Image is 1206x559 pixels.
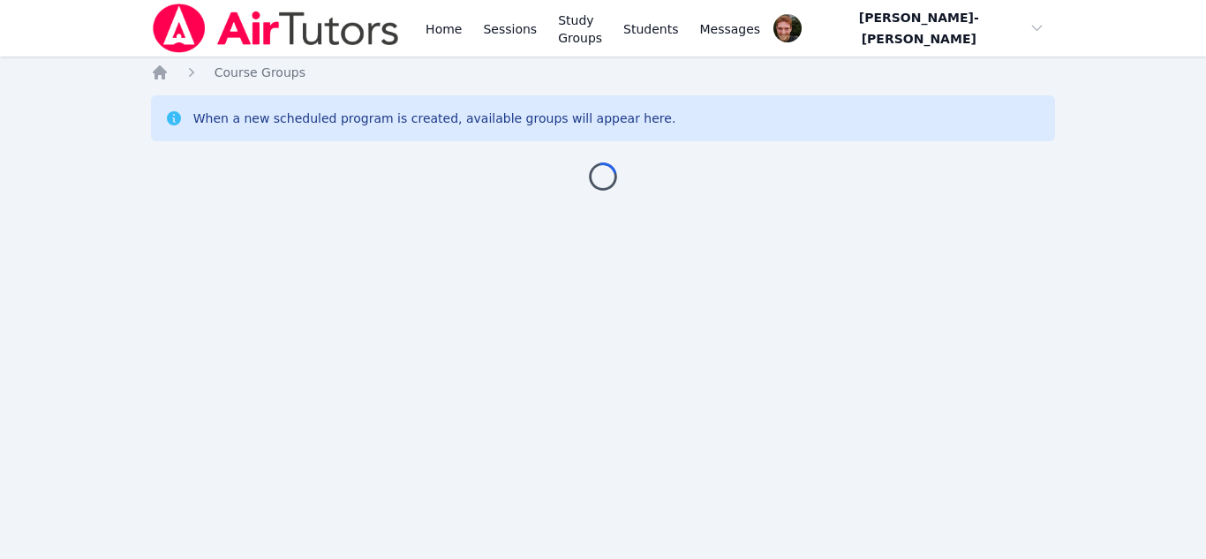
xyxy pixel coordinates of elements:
[151,4,401,53] img: Air Tutors
[215,65,305,79] span: Course Groups
[151,64,1056,81] nav: Breadcrumb
[700,20,761,38] span: Messages
[193,110,676,127] div: When a new scheduled program is created, available groups will appear here.
[215,64,305,81] a: Course Groups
